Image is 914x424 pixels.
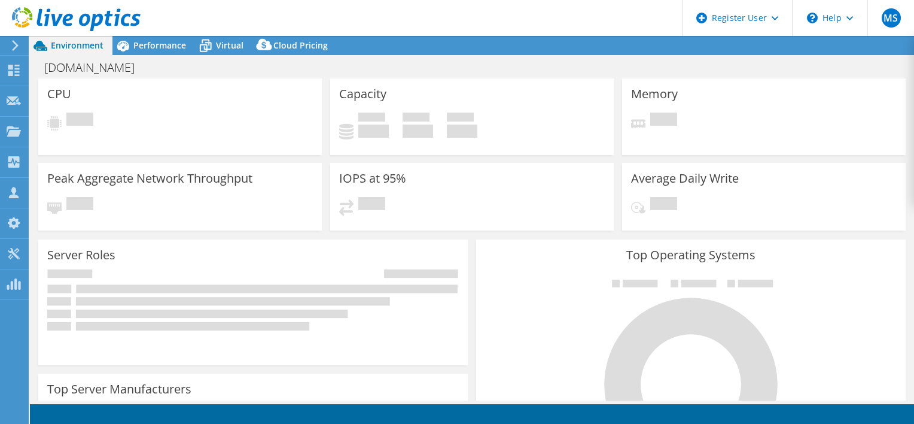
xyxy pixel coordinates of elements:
h3: Top Operating Systems [485,249,897,262]
span: Pending [650,113,677,129]
span: Pending [66,113,93,129]
span: Virtual [216,40,243,51]
span: Total [447,113,474,125]
h3: IOPS at 95% [339,172,406,185]
h1: [DOMAIN_NAME] [39,61,153,74]
span: Used [358,113,385,125]
span: Pending [66,197,93,213]
span: Environment [51,40,103,51]
h3: CPU [47,87,71,101]
svg: \n [807,13,818,23]
span: MS [882,8,901,28]
span: Pending [358,197,385,213]
h4: 0 GiB [403,125,433,138]
h3: Peak Aggregate Network Throughput [47,172,252,185]
h3: Capacity [339,87,386,101]
span: Pending [650,197,677,213]
h4: 0 GiB [447,125,477,138]
h3: Average Daily Write [631,172,739,185]
span: Cloud Pricing [273,40,328,51]
h3: Server Roles [47,249,115,262]
span: Free [403,113,429,125]
h4: 0 GiB [358,125,389,138]
h3: Top Server Manufacturers [47,383,191,396]
span: Performance [133,40,186,51]
h3: Memory [631,87,678,101]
